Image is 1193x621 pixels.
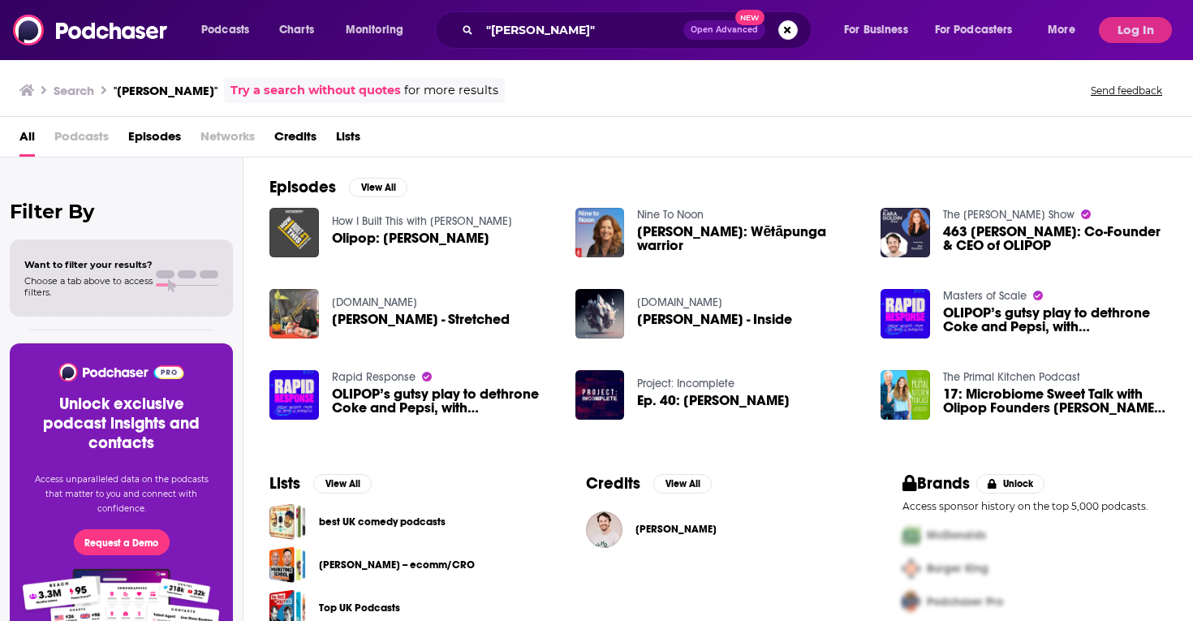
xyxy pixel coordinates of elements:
span: OLIPOP’s gutsy play to dethrone Coke and Pepsi, with [PERSON_NAME] [332,387,556,415]
button: Request a Demo [74,529,170,555]
span: For Podcasters [935,19,1013,41]
a: Ben Goodwin [586,511,622,548]
a: Ben Goodwin - Inside [637,313,792,326]
button: Open AdvancedNew [683,20,765,40]
a: Ben Goodwin [635,523,717,536]
a: Ben Goodwin - Stretched [269,289,319,339]
h2: Filter By [10,200,233,223]
img: OLIPOP’s gutsy play to dethrone Coke and Pepsi, with Ben Goodwin [269,370,319,420]
h3: Search [54,83,94,98]
span: Monitoring [346,19,403,41]
a: Lists [336,123,360,157]
img: Ep. 40: Ben Goodwin [575,370,625,420]
a: Top UK Podcasts [319,599,400,617]
span: [PERSON_NAME] - Inside [637,313,792,326]
h3: Unlock exclusive podcast insights and contacts [29,395,213,453]
span: For Business [844,19,908,41]
a: Rapid Response [332,370,416,384]
button: Unlock [976,474,1045,494]
img: Ben Goodwin: Wētāpunga warrior [575,208,625,257]
img: 17: Microbiome Sweet Talk with Olipop Founders Ben Goodwin & David Lester [881,370,930,420]
img: 463 Ben Goodwin: Co-Founder & CEO of OLIPOP [881,208,930,257]
h2: Lists [269,473,300,494]
span: Want to filter your results? [24,259,153,270]
a: Project: Incomplete [637,377,734,390]
span: Charts [279,19,314,41]
span: for more results [404,81,498,100]
a: best UK comedy podcasts [319,513,446,531]
img: Second Pro Logo [896,552,927,585]
span: Olipop: [PERSON_NAME] [332,231,489,245]
a: Ben Goodwin - Stretched [332,313,510,326]
span: Podcasts [54,123,109,157]
span: [PERSON_NAME] [635,523,717,536]
button: View All [349,178,407,197]
a: All [19,123,35,157]
button: open menu [190,17,270,43]
span: Podcasts [201,19,249,41]
p: Access unparalleled data on the podcasts that matter to you and connect with confidence. [29,472,213,516]
a: Masters of Scale [943,289,1027,303]
span: [PERSON_NAME]: Wētāpunga warrior [637,225,861,252]
span: New [735,10,764,25]
span: OLIPOP’s gutsy play to dethrone Coke and Pepsi, with [PERSON_NAME] [943,306,1167,334]
button: open menu [1036,17,1096,43]
button: View All [313,474,372,494]
img: Podchaser - Follow, Share and Rate Podcasts [13,15,169,45]
button: open menu [833,17,928,43]
a: Ep. 40: Ben Goodwin [637,394,790,408]
span: [PERSON_NAME] - Stretched [332,313,510,326]
button: Send feedback [1086,84,1167,97]
h2: Brands [902,473,970,494]
a: Nine To Noon [637,208,704,222]
a: Credits [274,123,317,157]
h3: "[PERSON_NAME]" [114,83,217,98]
button: View All [653,474,712,494]
span: Podchaser Pro [927,595,1003,609]
a: FWD.DJ [332,295,417,309]
a: The Primal Kitchen Podcast [943,370,1080,384]
h2: Episodes [269,177,336,197]
a: 463 Ben Goodwin: Co-Founder & CEO of OLIPOP [943,225,1167,252]
img: Podchaser - Follow, Share and Rate Podcasts [58,363,185,382]
span: Open Advanced [691,26,758,34]
button: open menu [334,17,424,43]
span: Burger King [927,562,988,576]
a: CreditsView All [586,473,712,494]
span: Choose a tab above to access filters. [24,275,153,298]
a: best UK comedy podcasts [269,503,306,540]
input: Search podcasts, credits, & more... [480,17,683,43]
button: open menu [924,17,1036,43]
a: Ben Goodwin: Wētāpunga warrior [637,225,861,252]
img: OLIPOP’s gutsy play to dethrone Coke and Pepsi, with Ben Goodwin [881,289,930,339]
span: More [1048,19,1075,41]
a: The Kara Goldin Show [943,208,1075,222]
h2: Credits [586,473,640,494]
a: Dylan Ander -- ecomm/CRO [269,546,306,583]
a: OLIPOP’s gutsy play to dethrone Coke and Pepsi, with Ben Goodwin [332,387,556,415]
a: Episodes [128,123,181,157]
span: 463 [PERSON_NAME]: Co-Founder & CEO of OLIPOP [943,225,1167,252]
a: FWD.DJ [637,295,722,309]
img: Ben Goodwin - Inside [575,289,625,339]
img: Olipop: Ben Goodwin [269,208,319,257]
a: [PERSON_NAME] -- ecomm/CRO [319,556,475,574]
a: 17: Microbiome Sweet Talk with Olipop Founders Ben Goodwin & David Lester [943,387,1167,415]
a: Charts [269,17,324,43]
a: ListsView All [269,473,372,494]
button: Ben GoodwinBen Goodwin [586,503,851,555]
p: Access sponsor history on the top 5,000 podcasts. [902,500,1167,512]
span: Networks [200,123,255,157]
